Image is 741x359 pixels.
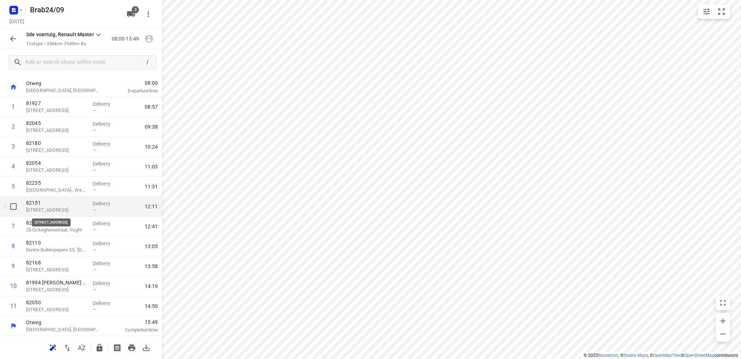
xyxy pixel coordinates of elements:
p: Valkenstraat 18, Teteringen [26,266,87,274]
div: 1 [12,103,15,110]
div: 9 [12,263,15,270]
span: 12:41 [145,223,158,230]
span: — [93,267,96,272]
p: [GEOGRAPHIC_DATA], [GEOGRAPHIC_DATA] [26,326,101,333]
span: — [93,167,96,173]
p: Rode Kruislaan 83, Eindhoven [26,167,87,174]
span: — [93,108,96,113]
p: Delivery [93,200,119,207]
div: 3 [12,143,15,150]
span: — [93,207,96,213]
p: Delivery [93,240,119,247]
span: Print route [124,344,139,351]
p: 25 Ockeghemstraat, Vught [26,226,87,234]
span: 09:38 [145,123,158,130]
div: 7 [12,223,15,230]
span: Print shipping labels [110,344,124,351]
span: — [93,287,96,292]
span: Sort by time window [75,344,89,351]
p: 82151 [26,199,87,206]
div: 2 [12,123,15,130]
p: Delivery [93,120,119,128]
span: 10:24 [145,143,158,150]
span: 11:03 [145,163,158,170]
p: 82054 [26,159,87,167]
button: Lock route [92,341,107,355]
span: — [93,227,96,233]
div: 10 [10,283,17,289]
p: 82168 [26,259,87,266]
p: Delivery [93,180,119,187]
div: / [144,58,152,66]
p: 82235 [26,179,87,187]
a: Stadia Maps [623,353,648,358]
a: OpenMapTiles [653,353,681,358]
p: Otweg [26,319,101,326]
p: Delivery [93,140,119,147]
a: OpenStreetMap [684,353,714,358]
button: More [141,7,156,21]
p: Delivery [93,220,119,227]
span: Reverse route [60,344,75,351]
p: Departure time [110,87,158,95]
p: 82196 [26,219,87,226]
p: Delivery [93,280,119,287]
p: 81927 [26,100,87,107]
span: 08:00 [110,79,158,87]
span: — [93,187,96,193]
span: 13:58 [145,263,158,270]
p: 17 Andreasstraat, Oost-, West- en Middelbeers [26,187,87,194]
p: 08:00-15:49 [112,35,142,43]
span: Assign driver [142,35,156,42]
span: 15:49 [110,318,158,326]
span: 08:57 [145,103,158,110]
div: 5 [12,183,15,190]
span: Reoptimize route [46,344,60,351]
h5: Rename [27,4,121,16]
p: [STREET_ADDRESS] [26,206,87,214]
button: Map settings [699,4,714,19]
input: Add or search stops within route [25,57,144,68]
span: Select [6,199,21,214]
span: — [93,147,96,153]
p: Completion time [110,326,158,334]
p: Karolusstraat 4, Oosterhout [26,286,87,293]
p: Delivery [93,160,119,167]
span: 13:05 [145,243,158,250]
span: — [93,247,96,252]
span: 3 [132,6,139,13]
p: [STREET_ADDRESS] [26,147,87,154]
p: 81994 [PERSON_NAME] [PERSON_NAME] [26,279,87,286]
div: 11 [10,302,17,309]
span: 12:11 [145,203,158,210]
div: small contained button group [698,4,730,19]
p: Stationsstraat 70, Druten [26,127,87,134]
span: 14:50 [145,302,158,310]
p: 82180 [26,139,87,147]
p: Hermoesestraat 11, Zennewijnen [26,107,87,114]
p: Otweg [26,80,101,87]
p: [STREET_ADDRESS] [26,306,87,313]
div: 4 [12,163,15,170]
span: — [93,307,96,312]
span: 11:31 [145,183,158,190]
p: 11 stops • 386km • 7h49m • 8u [26,41,103,47]
p: Delivery [93,100,119,108]
p: 3de voertuig, Renault Master [26,31,94,38]
button: 3 [124,7,138,21]
p: [GEOGRAPHIC_DATA], [GEOGRAPHIC_DATA] [26,87,101,94]
p: 82045 [26,120,87,127]
span: Download route [139,344,153,351]
span: 14:19 [145,283,158,290]
div: 8 [12,243,15,250]
li: © 2025 , © , © © contributors [584,353,738,358]
p: Delivery [93,300,119,307]
span: — [93,128,96,133]
p: 82050 [26,299,87,306]
p: 82110 [26,239,87,246]
p: Delivery [93,260,119,267]
a: Routetitan [598,353,618,358]
p: Eerste Buitenpepers 55, 's-hertogenbosch [26,246,87,254]
button: Fit zoom [714,4,729,19]
h5: Project date [7,17,27,25]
